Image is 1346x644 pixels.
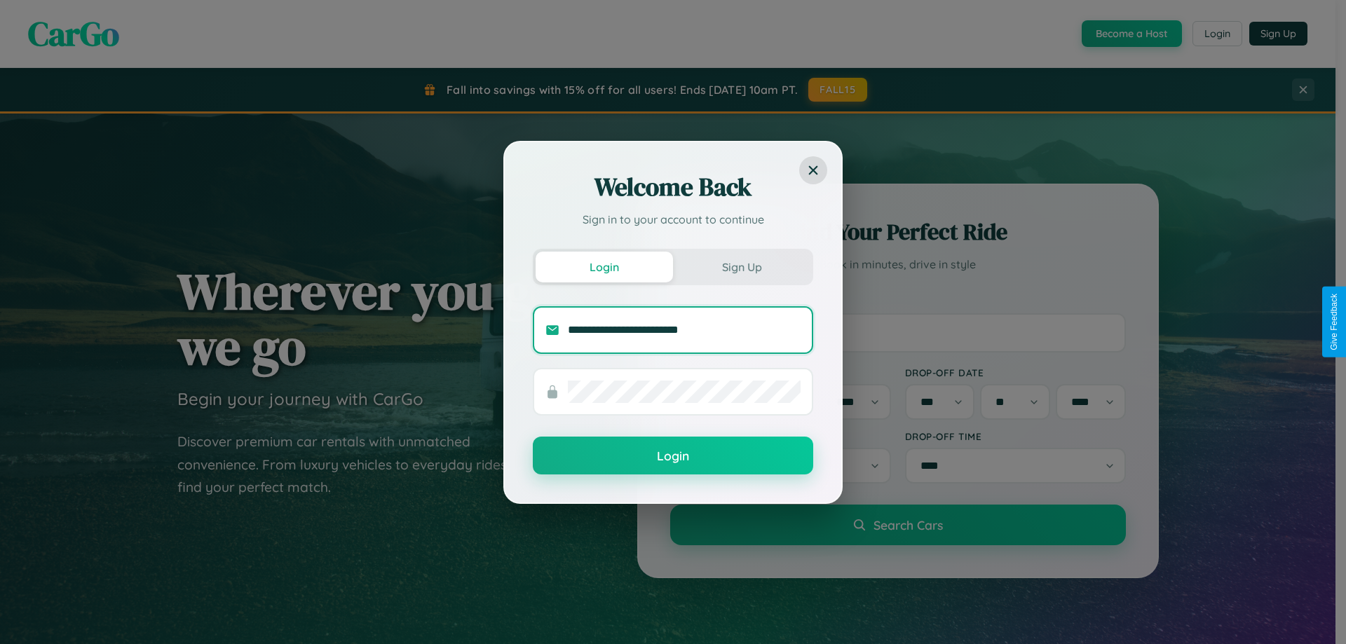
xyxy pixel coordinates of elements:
[673,252,810,282] button: Sign Up
[533,211,813,228] p: Sign in to your account to continue
[533,437,813,474] button: Login
[536,252,673,282] button: Login
[1329,294,1339,350] div: Give Feedback
[533,170,813,204] h2: Welcome Back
